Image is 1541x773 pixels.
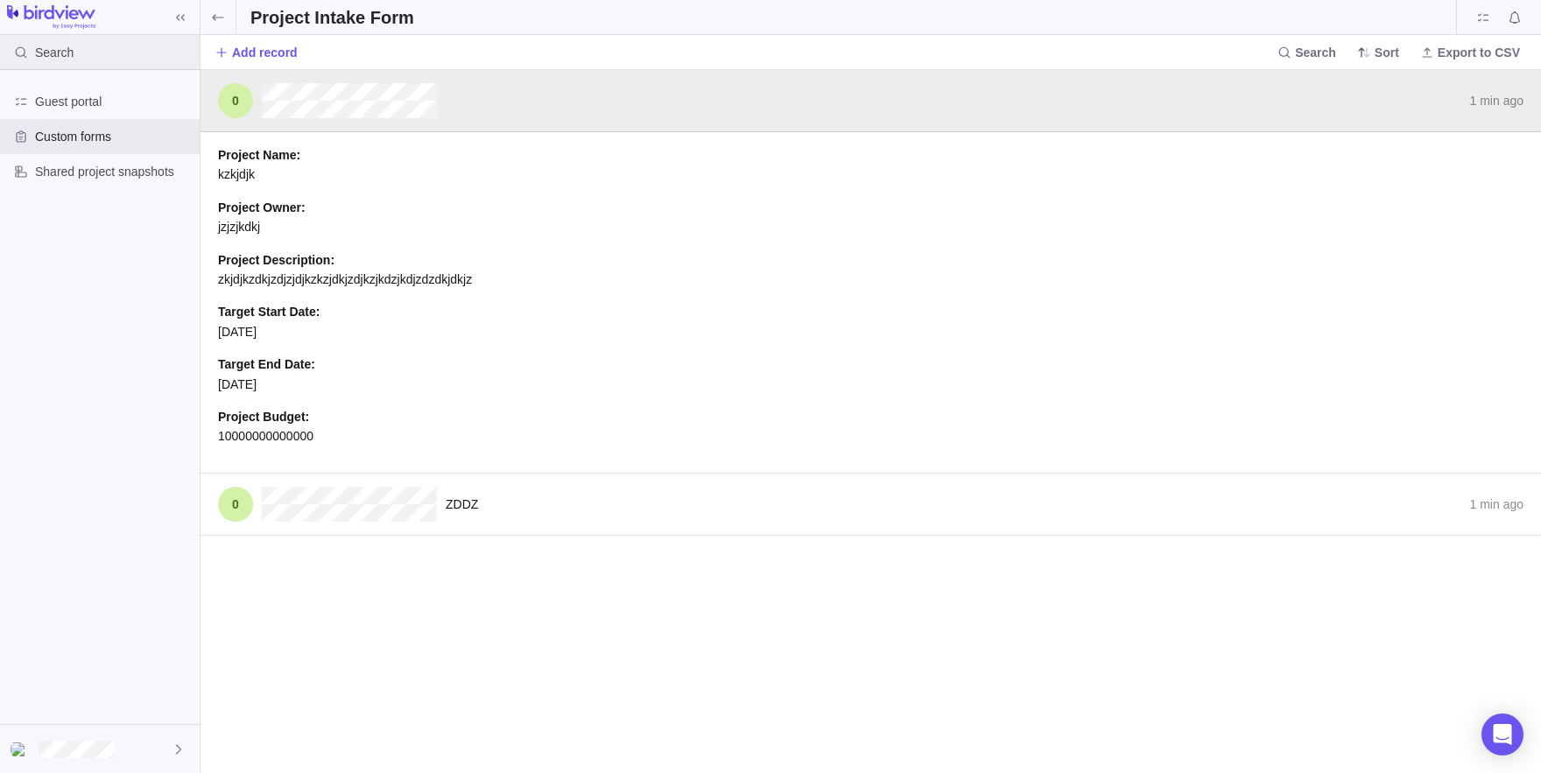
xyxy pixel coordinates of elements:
[1295,44,1336,61] span: Search
[1502,13,1527,27] a: Notifications
[35,128,193,145] span: Custom forms
[218,272,472,286] span: zkjdjkzdkjzdjzjdjkzkzjdkjzdjkzjkdzjkdjzdzdkjdkjz
[250,5,414,30] h2: Project Intake Form
[1270,40,1343,65] span: Search
[1470,94,1523,108] span: Aug 22, 2025, 7:17 PM
[201,70,1541,773] div: grid
[218,167,255,181] span: kzkjdjk
[1413,40,1527,65] span: Export to CSV
[218,250,1523,270] span: Project Description :
[1438,44,1520,61] span: Export to CSV
[218,429,313,443] span: 10000000000000
[1470,497,1523,511] span: Aug 22, 2025, 7:17 PM
[215,40,298,65] span: Add record
[1350,40,1406,65] span: Sort
[35,93,193,110] span: Guest portal
[218,377,257,391] span: [DATE]
[1502,5,1527,30] span: Notifications
[218,325,257,339] span: [DATE]
[218,220,260,234] span: jzjzjkdkj
[7,5,95,30] img: logo
[218,145,1523,165] span: Project Name :
[1375,44,1399,61] span: Sort
[218,355,1523,374] span: Target End Date :
[11,742,32,756] img: Show
[232,44,298,61] span: Add record
[218,198,1523,217] span: Project Owner :
[218,302,1523,321] span: Target Start Date :
[1481,713,1523,755] div: Open Intercom Messenger
[218,407,1523,426] span: Project Budget :
[35,163,193,180] span: Shared project snapshots
[446,497,478,511] span: ZDDZ
[35,44,74,61] span: Search
[1471,13,1495,27] a: Guest portal
[1471,5,1495,30] span: Guest portal
[11,739,32,760] div: 047c2756c4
